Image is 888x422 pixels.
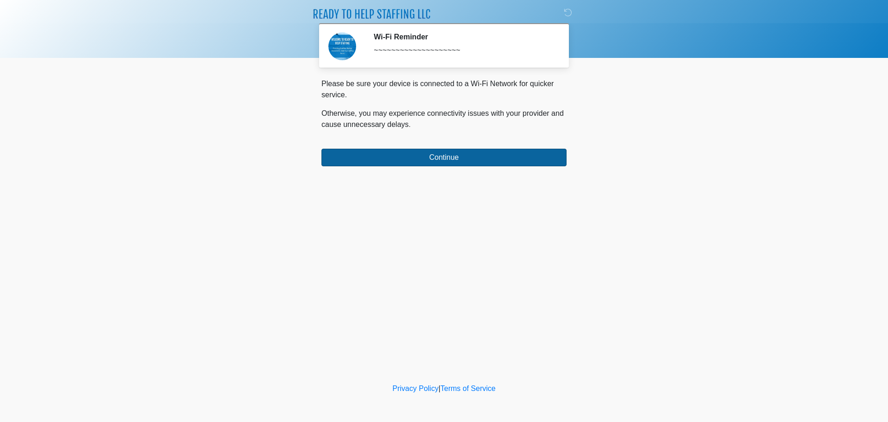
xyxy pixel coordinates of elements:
h2: Wi-Fi Reminder [374,32,553,41]
button: Continue [321,149,567,166]
a: Privacy Policy [393,384,439,392]
img: Agent Avatar [328,32,356,60]
span: . [409,120,411,128]
img: Ready To Help Staffing Logo [312,7,431,19]
div: ~~~~~~~~~~~~~~~~~~~~ [374,45,553,56]
a: Terms of Service [440,384,495,392]
p: Otherwise, you may experience connectivity issues with your provider and cause unnecessary delays [321,108,567,130]
p: Please be sure your device is connected to a Wi-Fi Network for quicker service. [321,78,567,101]
a: | [438,384,440,392]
